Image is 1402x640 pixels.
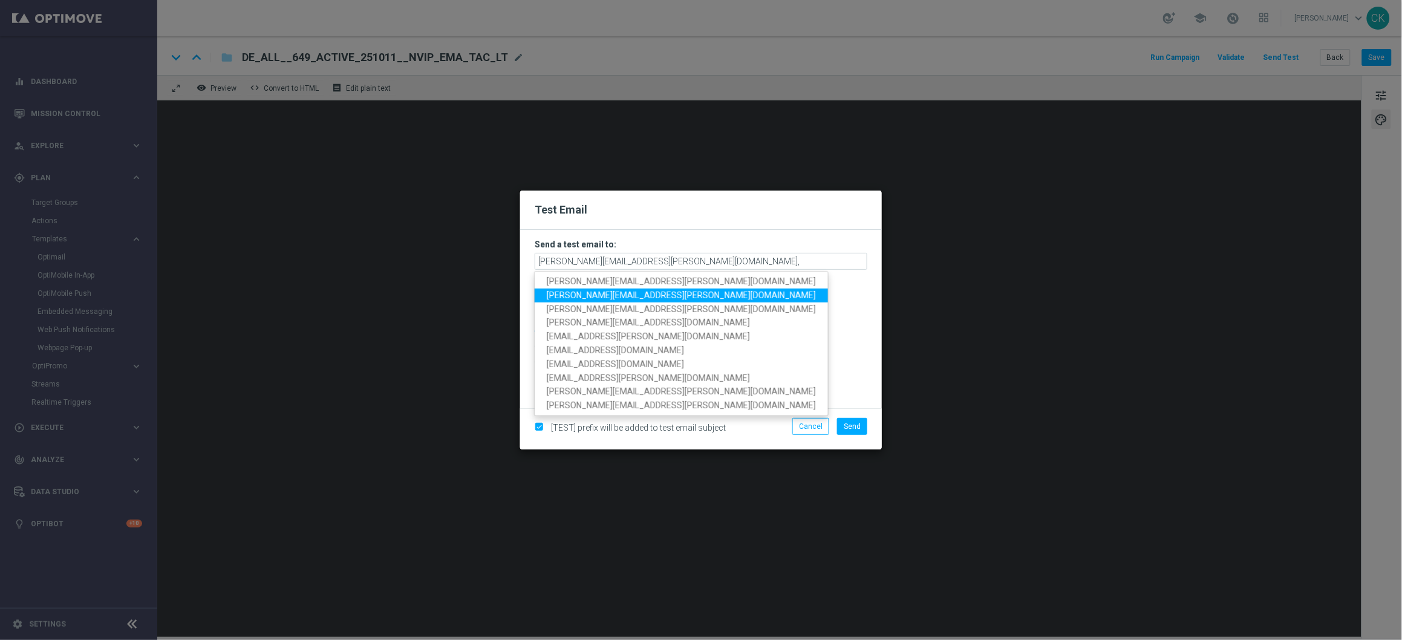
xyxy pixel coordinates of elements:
[535,399,828,413] a: [PERSON_NAME][EMAIL_ADDRESS][PERSON_NAME][DOMAIN_NAME]
[792,418,829,435] button: Cancel
[535,203,867,217] h2: Test Email
[547,345,684,355] span: [EMAIL_ADDRESS][DOMAIN_NAME]
[535,239,867,250] h3: Send a test email to:
[547,318,750,327] span: [PERSON_NAME][EMAIL_ADDRESS][DOMAIN_NAME]
[551,423,726,433] span: [TEST] prefix will be added to test email subject
[837,418,867,435] button: Send
[547,400,816,410] span: [PERSON_NAME][EMAIL_ADDRESS][PERSON_NAME][DOMAIN_NAME]
[547,276,816,286] span: [PERSON_NAME][EMAIL_ADDRESS][PERSON_NAME][DOMAIN_NAME]
[535,289,828,302] a: [PERSON_NAME][EMAIL_ADDRESS][PERSON_NAME][DOMAIN_NAME]
[535,275,828,289] a: [PERSON_NAME][EMAIL_ADDRESS][PERSON_NAME][DOMAIN_NAME]
[535,316,828,330] a: [PERSON_NAME][EMAIL_ADDRESS][DOMAIN_NAME]
[547,373,750,382] span: [EMAIL_ADDRESS][PERSON_NAME][DOMAIN_NAME]
[844,422,861,431] span: Send
[535,385,828,399] a: [PERSON_NAME][EMAIL_ADDRESS][PERSON_NAME][DOMAIN_NAME]
[547,359,684,369] span: [EMAIL_ADDRESS][DOMAIN_NAME]
[547,304,816,313] span: [PERSON_NAME][EMAIL_ADDRESS][PERSON_NAME][DOMAIN_NAME]
[547,387,816,396] span: [PERSON_NAME][EMAIL_ADDRESS][PERSON_NAME][DOMAIN_NAME]
[535,344,828,358] a: [EMAIL_ADDRESS][DOMAIN_NAME]
[535,358,828,371] a: [EMAIL_ADDRESS][DOMAIN_NAME]
[535,371,828,385] a: [EMAIL_ADDRESS][PERSON_NAME][DOMAIN_NAME]
[535,302,828,316] a: [PERSON_NAME][EMAIL_ADDRESS][PERSON_NAME][DOMAIN_NAME]
[547,290,816,300] span: [PERSON_NAME][EMAIL_ADDRESS][PERSON_NAME][DOMAIN_NAME]
[535,330,828,344] a: [EMAIL_ADDRESS][PERSON_NAME][DOMAIN_NAME]
[547,331,750,341] span: [EMAIL_ADDRESS][PERSON_NAME][DOMAIN_NAME]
